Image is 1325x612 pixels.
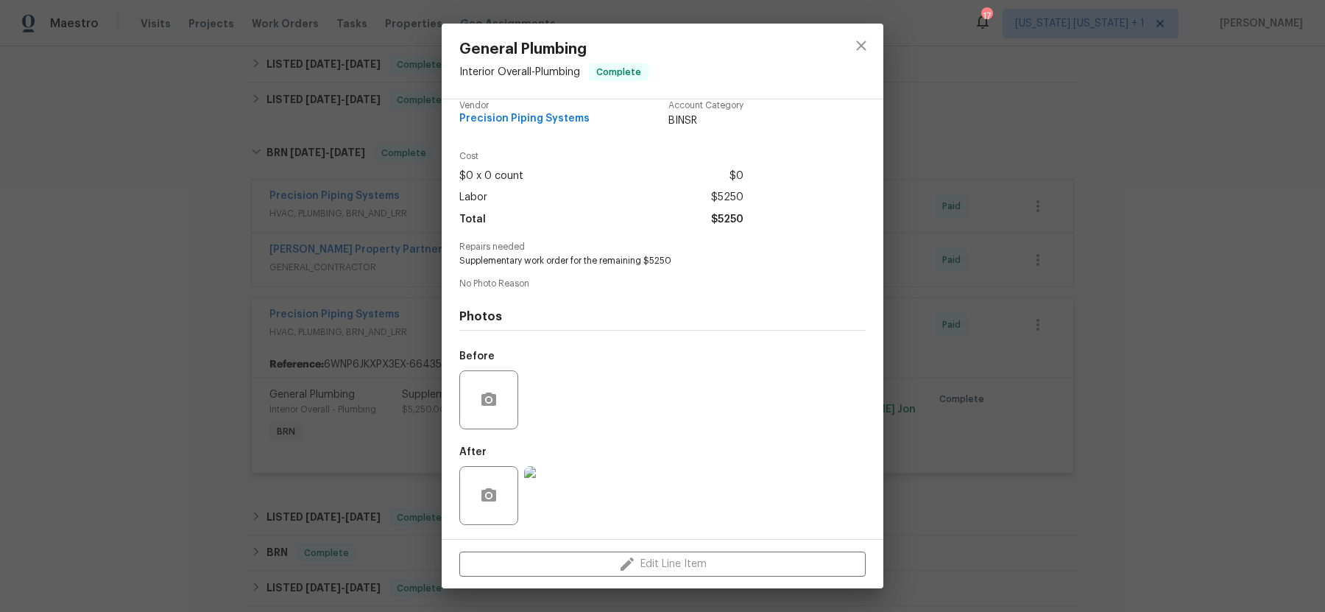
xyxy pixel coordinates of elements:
span: $0 x 0 count [459,166,523,187]
span: Cost [459,152,743,161]
span: $0 [729,166,743,187]
button: close [844,28,879,63]
h5: Before [459,351,495,362]
span: Precision Piping Systems [459,113,590,124]
span: No Photo Reason [459,279,866,289]
h4: Photos [459,309,866,324]
span: Interior Overall - Plumbing [459,67,580,77]
span: Total [459,209,486,231]
span: BINSR [668,113,743,128]
span: Account Category [668,101,743,110]
span: Vendor [459,101,590,110]
span: Supplementary work order for the remaining $5250 [459,255,825,267]
span: Complete [590,65,647,80]
div: 17 [981,9,992,24]
h5: After [459,447,487,457]
span: General Plumbing [459,41,649,57]
span: $5250 [711,209,743,231]
span: $5250 [711,187,743,208]
span: Repairs needed [459,242,866,252]
span: Labor [459,187,487,208]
